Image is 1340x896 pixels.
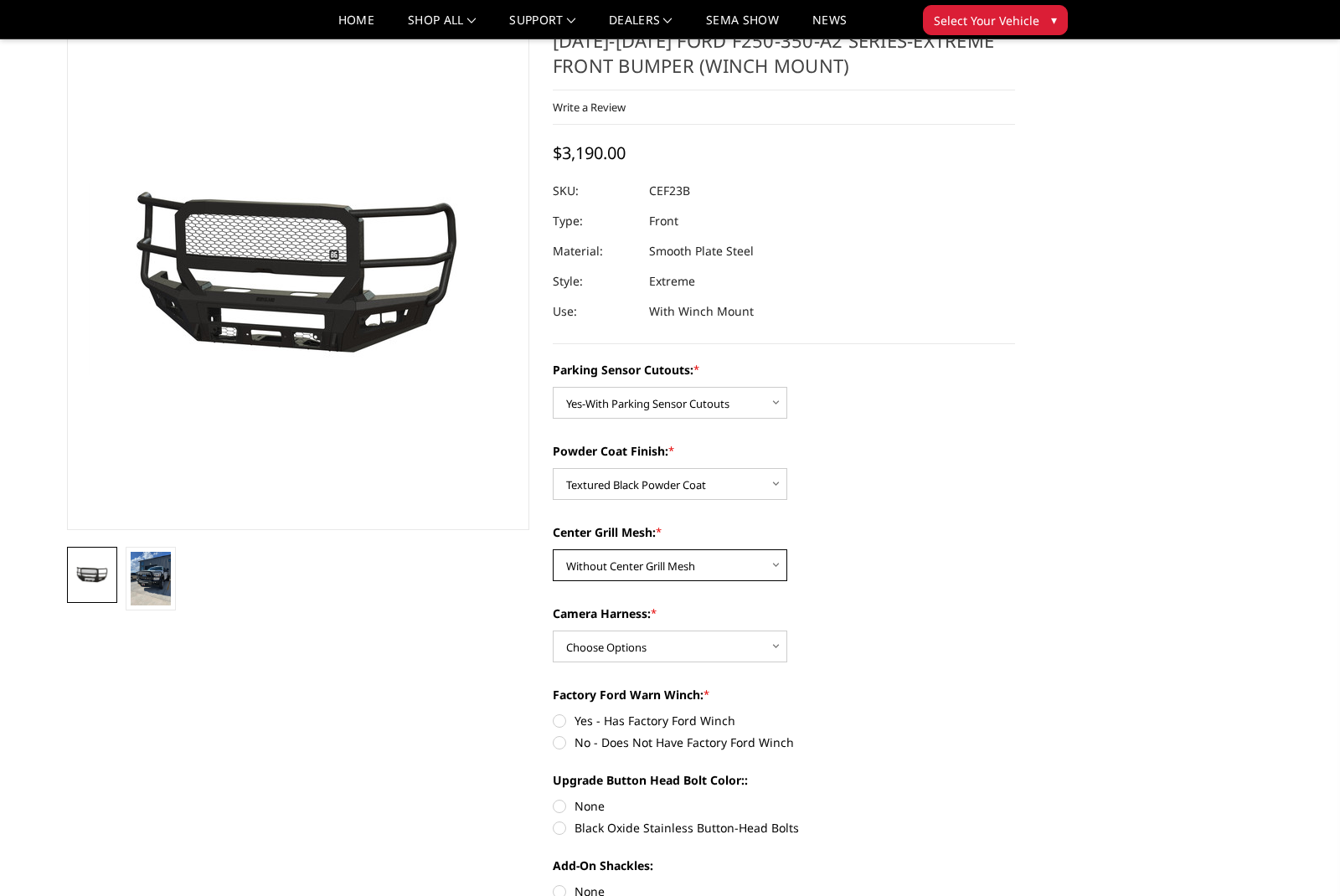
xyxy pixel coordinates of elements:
label: Camera Harness: [553,605,1015,622]
dd: CEF23B [649,176,690,206]
a: News [812,14,847,39]
label: Parking Sensor Cutouts: [553,361,1015,378]
dd: Extreme [649,266,695,296]
dd: Front [649,206,678,236]
dt: SKU: [553,176,636,206]
label: Powder Coat Finish: [553,442,1015,460]
a: SEMA Show [706,14,779,39]
label: Upgrade Button Head Bolt Color:: [553,771,1015,789]
img: 2023-2025 Ford F250-350-A2 Series-Extreme Front Bumper (winch mount) [72,566,112,584]
label: No - Does Not Have Factory Ford Winch [553,734,1015,751]
h1: [DATE]-[DATE] Ford F250-350-A2 Series-Extreme Front Bumper (winch mount) [553,28,1015,90]
dd: Smooth Plate Steel [649,236,754,266]
span: $3,190.00 [553,142,626,164]
a: Home [338,14,374,39]
label: Black Oxide Stainless Button-Head Bolts [553,819,1015,837]
label: Yes - Has Factory Ford Winch [553,712,1015,729]
span: ▾ [1051,11,1057,28]
dt: Material: [553,236,636,266]
a: 2023-2025 Ford F250-350-A2 Series-Extreme Front Bumper (winch mount) [67,28,529,530]
label: None [553,797,1015,815]
button: Select Your Vehicle [923,5,1068,35]
a: Write a Review [553,100,626,115]
label: Add-On Shackles: [553,857,1015,874]
a: shop all [408,14,476,39]
img: 2023-2025 Ford F250-350-A2 Series-Extreme Front Bumper (winch mount) [131,552,171,605]
a: Support [509,14,575,39]
dt: Style: [553,266,636,296]
dd: With Winch Mount [649,296,754,327]
a: Dealers [609,14,673,39]
label: Center Grill Mesh: [553,523,1015,541]
label: Factory Ford Warn Winch: [553,686,1015,703]
dt: Type: [553,206,636,236]
span: Select Your Vehicle [934,12,1039,29]
dt: Use: [553,296,636,327]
